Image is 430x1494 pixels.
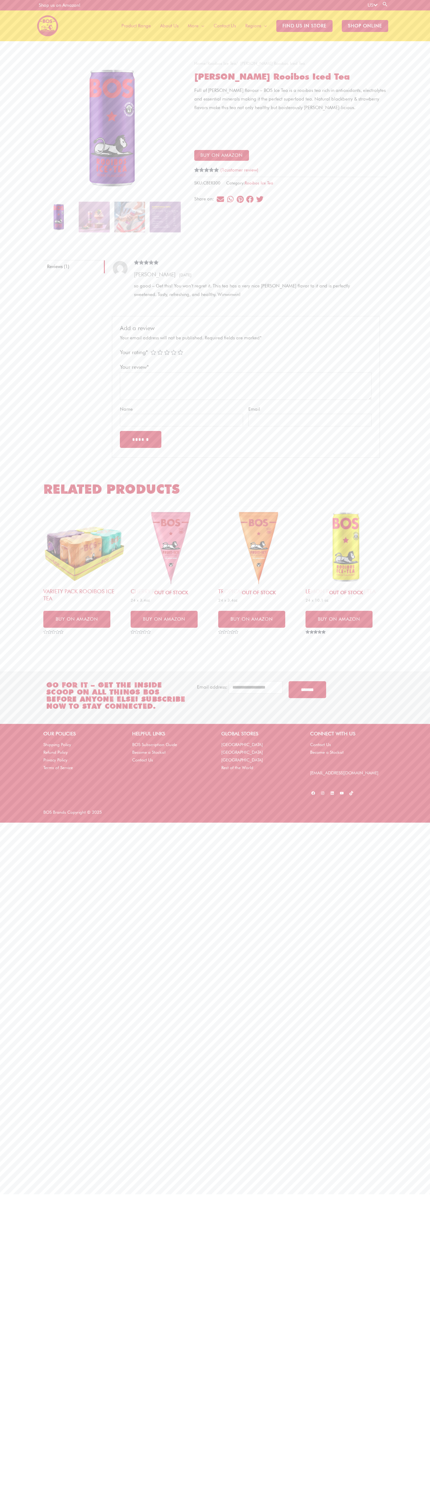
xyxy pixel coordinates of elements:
[218,588,299,595] h2: Tropical Fruit Ice
[241,10,272,41] a: Regions
[43,742,71,747] a: Shipping Policy
[236,195,244,203] div: Share on pinterest
[37,808,215,816] div: BOS Brands Copyright © 2025
[216,195,225,203] div: Share on email
[205,335,262,341] span: Required fields are marked
[194,179,220,187] span: SKU:
[221,765,253,770] a: Rest of the World
[221,750,263,755] a: [GEOGRAPHIC_DATA]
[135,586,207,600] span: Out of stock
[43,202,74,232] img: Berry Rooibos Iced Tea
[131,588,212,595] h2: Cherry Fruit Icy
[188,17,199,35] span: More
[177,272,191,277] time: [DATE]
[306,598,387,603] span: 24 x 10.1 oz
[276,20,333,32] span: Find Us in Store
[134,271,176,278] strong: [PERSON_NAME]
[306,507,387,605] a: Out of stock Lemon Rooibos Iced Tea24 x 10.1 oz
[157,350,163,355] a: 2 of 5 stars
[132,750,166,755] a: Become a Stockist
[134,260,159,276] span: Rated out of 5
[131,598,212,603] span: 24 x 3.4oz
[223,586,295,600] span: Out of stock
[221,757,263,762] a: [GEOGRAPHIC_DATA]
[120,335,203,341] span: Your email address will not be published.
[132,741,209,764] nav: HELPFUL LINKS
[46,681,191,709] h2: Go for it – get the inside scoop on all things BOS before anyone else! Subscribe now to stay conn...
[131,507,212,588] img: BOS_Icy_Cherry
[131,611,198,628] a: BUY ON AMAZON
[368,2,377,8] a: US
[310,770,378,775] a: [EMAIL_ADDRESS][DOMAIN_NAME]
[131,507,212,605] a: Out of stock Cherry Fruit Icy24 x 3.4oz
[43,757,67,762] a: Privacy Policy
[218,507,299,588] img: BOS_Icy_Tropical
[246,195,254,203] div: Share on facebook
[151,350,156,355] a: 1 of 5 stars
[43,260,105,273] a: Reviews (1)
[306,611,373,628] a: BUY ON AMAZON
[226,195,235,203] div: Share on whatsapp
[132,757,153,762] a: Contact Us
[160,17,179,35] span: About Us
[171,350,176,355] a: 4 of 5 stars
[256,195,264,203] div: Share on twitter
[134,282,373,299] p: so good – Get this! You won’t regret it. This tea has a very nice [PERSON_NAME] flavor to it and ...
[382,1,388,7] a: Search button
[43,507,124,588] img: Variety Pack Rooibos Ice Tea
[218,507,299,605] a: Out of stock Tropical Fruit Ice24 x 3.4oz
[183,10,209,41] a: More
[178,350,183,355] a: 5 of 5 stars
[310,730,387,737] h2: CONNECT WITH US
[194,197,216,201] div: Share on:
[272,10,337,41] a: Find Us in Store
[221,742,263,747] a: [GEOGRAPHIC_DATA]
[306,630,327,648] span: Rated out of 5
[306,507,387,588] img: Lemon Rooibos Iced Tea
[120,318,155,332] span: Add a review
[37,15,58,36] img: BOS United States
[117,10,156,41] a: Product Range
[43,60,181,197] img: Berry Rooibos Iced Tea
[120,364,152,370] label: Your review
[164,350,170,355] a: 3 of 5 stars
[207,61,236,66] a: Rooibos Ice Tea
[226,179,273,187] span: Category:
[337,10,393,41] a: SHOP ONLINE
[197,684,227,690] label: Email address:
[218,598,299,603] span: 24 x 3.4oz
[114,202,145,232] img: BERRY-2 (1)
[43,750,68,755] a: Refund Policy
[156,10,183,41] a: About Us
[121,17,151,35] span: Product Range
[310,586,382,600] span: Out of stock
[214,17,236,35] span: Contact Us
[342,20,388,32] span: SHOP ONLINE
[194,168,219,193] span: Rated out of 5 based on customer rating
[150,202,180,232] img: Berry Rooibos Iced Tea - Image 4
[310,750,344,755] a: Become a Stockist
[43,730,120,737] h2: OUR POLICIES
[248,405,279,414] label: Email
[43,507,124,605] a: Variety Pack Rooibos Ice Tea
[79,202,109,232] img: berry
[43,588,124,602] h2: Variety Pack Rooibos Ice Tea
[43,611,110,628] a: BUY ON AMAZON
[194,60,387,68] nav: Breadcrumb
[306,588,387,595] h2: Lemon Rooibos Iced Tea
[194,86,387,112] p: Full of [PERSON_NAME] flavour – BOS Ice Tea is a rooibos tea rich in antioxidants, electrolytes a...
[222,167,224,173] span: 1
[43,741,120,772] nav: OUR POLICIES
[132,742,177,747] a: BOS Subscription Guide
[132,730,209,737] h2: HELPFUL LINKS
[203,180,220,185] span: CBER300
[220,167,258,173] a: (1customer review)
[194,61,206,66] a: Home
[310,742,331,747] a: Contact Us
[43,481,387,498] h2: Related products
[310,741,387,756] nav: CONNECT WITH US
[221,741,298,772] nav: GLOBAL STORES
[209,10,241,41] a: Contact Us
[120,347,151,357] label: Your rating
[245,17,261,35] span: Regions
